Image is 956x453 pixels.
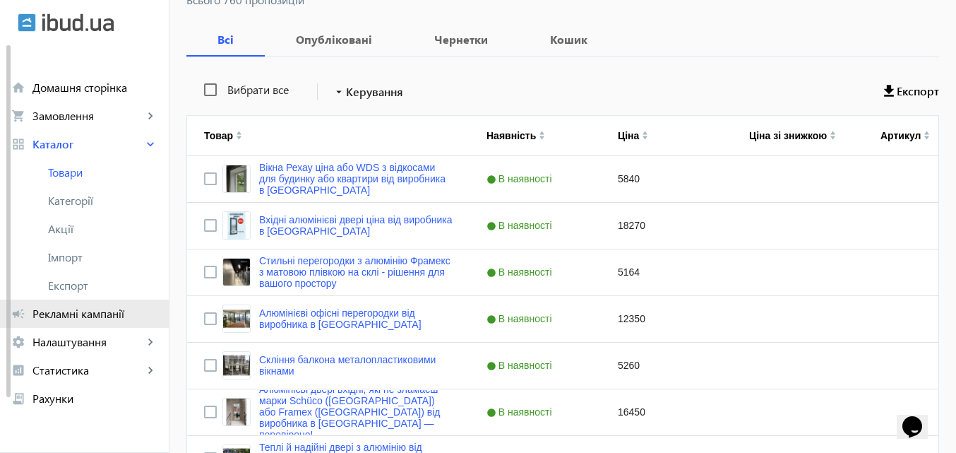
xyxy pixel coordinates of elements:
mat-icon: receipt_long [11,392,25,406]
span: Товари [48,165,157,180]
img: arrow-down.svg [924,136,930,140]
a: Скління балкона металопластиковими вікнами [259,354,453,377]
img: arrow-down.svg [539,136,545,140]
b: Всі [203,34,248,45]
span: В наявності [486,360,556,371]
button: Експорт [884,79,939,105]
img: arrow-up.svg [924,131,930,135]
label: Вибрати все [225,84,289,95]
img: arrow-down.svg [830,136,836,140]
mat-icon: grid_view [11,137,25,151]
div: Артикул [880,130,921,141]
span: Категорії [48,194,157,208]
mat-icon: keyboard_arrow_right [143,137,157,151]
mat-icon: arrow_drop_down [332,85,346,99]
mat-icon: keyboard_arrow_right [143,335,157,349]
a: Алюмінієві двері вхідні, які не зламаєш марки Schüco ([GEOGRAPHIC_DATA]) або Framex ([GEOGRAPHIC_... [259,384,453,440]
div: Ціна [618,130,639,141]
img: arrow-up.svg [236,131,242,135]
span: Замовлення [32,109,143,123]
span: Каталог [32,137,143,151]
span: В наявності [486,406,556,418]
span: Акції [48,222,157,236]
button: Керування [326,79,409,105]
div: 5164 [601,249,732,295]
a: Алюмінієві офісні перегородки від виробника в [GEOGRAPHIC_DATA] [259,307,453,330]
mat-icon: campaign [11,307,25,321]
img: arrow-down.svg [236,136,242,140]
div: Товар [204,130,233,141]
iframe: chat widget [897,396,942,439]
span: Експорт [48,278,157,293]
div: 5260 [601,343,732,389]
mat-icon: shopping_cart [11,109,25,123]
img: ibud_text.svg [42,13,114,32]
a: Вікна Рехау ціна або WDS з відкосами для будинку або квартири від виробника в [GEOGRAPHIC_DATA] [259,162,453,196]
a: Вхідні алюмінієві двері ціна від виробника в [GEOGRAPHIC_DATA] [259,214,453,237]
mat-icon: keyboard_arrow_right [143,109,157,123]
img: ibud.svg [18,13,36,32]
span: Імпорт [48,250,157,264]
span: Рахунки [32,392,157,406]
span: В наявності [486,173,556,184]
b: Чернетки [420,34,502,45]
img: arrow-up.svg [642,131,648,135]
span: В наявності [486,266,556,278]
div: 12350 [601,296,732,342]
img: arrow-up.svg [830,131,836,135]
img: arrow-up.svg [539,131,545,135]
b: Кошик [536,34,602,45]
span: Керування [346,83,403,100]
span: В наявності [486,313,556,324]
span: Рекламні кампанії [32,307,157,321]
div: Ціна зі знижкою [749,130,827,141]
span: В наявності [486,220,556,231]
div: 5840 [601,156,732,202]
span: Домашня сторінка [32,81,157,95]
a: Стильні перегородки з алюмінію Фрамекс з матовою плівкою на склі - рішення для вашого простору [259,255,453,289]
div: 18270 [601,203,732,249]
span: Налаштування [32,335,143,349]
mat-icon: analytics [11,363,25,377]
mat-icon: home [11,81,25,95]
span: Експорт [897,83,939,99]
div: Наявність [486,130,536,141]
b: Опубліковані [282,34,386,45]
span: Статистика [32,363,143,377]
div: 16450 [601,389,732,435]
mat-icon: keyboard_arrow_right [143,363,157,377]
mat-icon: settings [11,335,25,349]
img: arrow-down.svg [642,136,648,140]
